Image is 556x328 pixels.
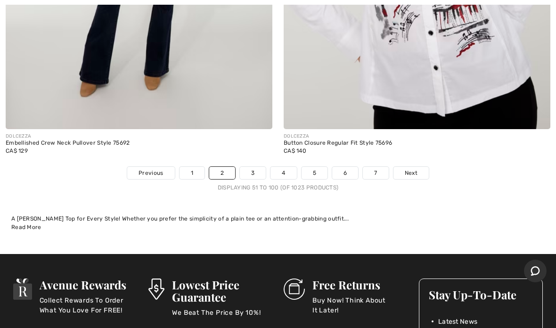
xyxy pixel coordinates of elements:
img: Lowest Price Guarantee [148,279,164,300]
a: 1 [180,167,204,179]
span: CA$ 140 [284,148,306,154]
a: 4 [270,167,296,179]
p: Collect Rewards To Order What You Love For FREE! [40,295,137,314]
a: 2 [209,167,235,179]
img: Free Returns [284,279,305,300]
span: Next [405,169,417,177]
div: DOLCEZZA [6,133,272,140]
h3: Stay Up-To-Date [429,288,533,301]
span: Previous [139,169,163,177]
a: 3 [240,167,266,179]
div: Embellished Crew Neck Pullover Style 75692 [6,140,272,147]
img: Avenue Rewards [13,279,32,300]
a: 7 [363,167,388,179]
div: Button Closure Regular Fit Style 75696 [284,140,550,147]
a: 6 [332,167,358,179]
div: DOLCEZZA [284,133,550,140]
a: 5 [302,167,327,179]
p: We Beat The Price By 10%! [172,308,272,327]
div: A [PERSON_NAME] Top for Every Style! Whether you prefer the simplicity of a plain tee or an atten... [11,214,545,223]
h3: Free Returns [312,279,408,291]
h3: Lowest Price Guarantee [172,279,272,303]
span: CA$ 129 [6,148,28,154]
span: Latest News [438,317,477,327]
a: Previous [127,167,174,179]
a: Next [393,167,429,179]
span: Read More [11,224,41,230]
p: Buy Now! Think About It Later! [312,295,408,314]
iframe: Opens a widget where you can chat to one of our agents [524,260,547,283]
h3: Avenue Rewards [40,279,137,291]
